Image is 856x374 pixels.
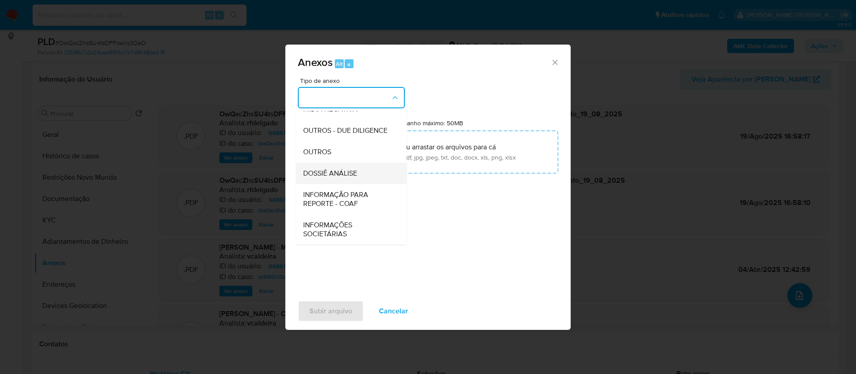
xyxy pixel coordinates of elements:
span: Tipo de anexo [300,78,407,84]
span: MIDIA NEGATIVA [303,105,358,114]
span: DOSSIÊ ANÁLISE [303,169,357,178]
span: Anexos [298,54,333,70]
span: INFORMAÇÃO PARA REPORTE - COAF [303,190,394,208]
button: Fechar [551,58,559,66]
button: Cancelar [367,300,420,322]
label: Tamanho máximo: 50MB [396,119,463,127]
span: OUTROS [303,148,331,156]
span: a [347,60,350,68]
span: Cancelar [379,301,408,321]
span: Alt [336,60,343,68]
span: INFORMAÇÕES SOCIETÁRIAS [303,221,394,238]
span: OUTROS - DUE DILIGENCE [303,126,387,135]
